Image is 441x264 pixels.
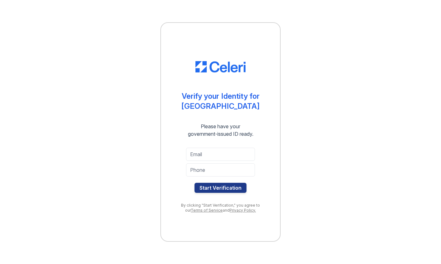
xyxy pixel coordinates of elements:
input: Email [186,148,255,161]
div: By clicking "Start Verification," you agree to our and [174,203,267,213]
input: Phone [186,163,255,177]
div: Please have your government-issued ID ready. [177,123,265,138]
div: Verify your Identity for [GEOGRAPHIC_DATA] [181,91,260,111]
button: Start Verification [195,183,246,193]
a: Terms of Service [191,208,223,213]
a: Privacy Policy. [230,208,256,213]
img: CE_Logo_Blue-a8612792a0a2168367f1c8372b55b34899dd931a85d93a1a3d3e32e68fde9ad4.png [195,61,246,72]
